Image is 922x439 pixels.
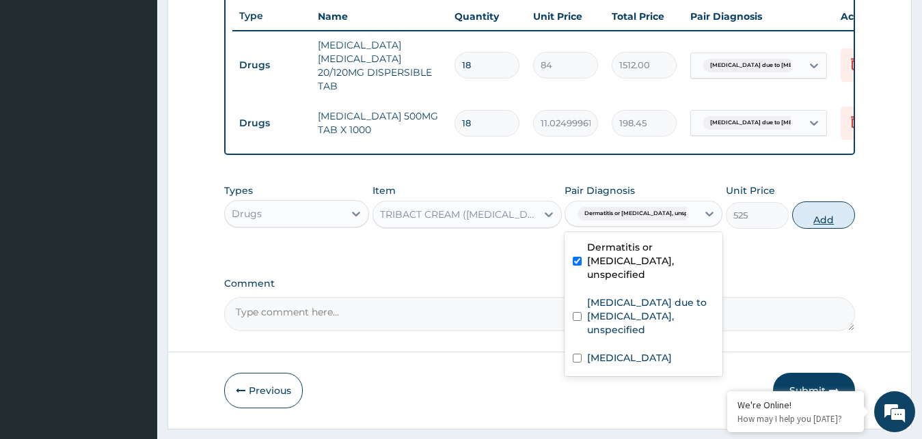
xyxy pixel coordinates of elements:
label: [MEDICAL_DATA] [587,351,672,365]
th: Total Price [605,3,683,30]
span: We're online! [79,132,189,270]
td: [MEDICAL_DATA] [MEDICAL_DATA] 20/120MG DISPERSIBLE TAB [311,31,448,100]
label: [MEDICAL_DATA] due to [MEDICAL_DATA], unspecified [587,296,714,337]
span: [MEDICAL_DATA] due to [MEDICAL_DATA] falc... [703,116,854,130]
button: Submit [773,373,855,408]
p: How may I help you today? [737,413,854,425]
th: Pair Diagnosis [683,3,834,30]
th: Quantity [448,3,526,30]
span: Dermatitis or [MEDICAL_DATA], unspecif... [578,207,709,221]
div: We're Online! [737,399,854,411]
label: Unit Price [726,184,775,197]
label: Comment [224,278,856,289]
textarea: Type your message and hit 'Enter' [7,294,260,341]
label: Pair Diagnosis [565,184,635,197]
th: Type [232,3,311,29]
div: TRIBACT CREAM ([MEDICAL_DATA]+[MEDICAL_DATA]+[MEDICAL_DATA]) [380,208,538,221]
label: Dermatitis or [MEDICAL_DATA], unspecified [587,240,714,281]
div: Chat with us now [71,76,230,94]
td: Drugs [232,53,311,78]
th: Name [311,3,448,30]
button: Add [792,201,855,229]
button: Previous [224,373,303,408]
div: Drugs [232,207,262,221]
img: d_794563401_company_1708531726252_794563401 [25,68,55,102]
label: Item [372,184,396,197]
span: [MEDICAL_DATA] due to [MEDICAL_DATA] falc... [703,59,854,72]
label: Types [224,185,253,197]
th: Unit Price [526,3,605,30]
td: Drugs [232,111,311,136]
div: Minimize live chat window [224,7,257,40]
td: [MEDICAL_DATA] 500MG TAB X 1000 [311,102,448,143]
th: Actions [834,3,902,30]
